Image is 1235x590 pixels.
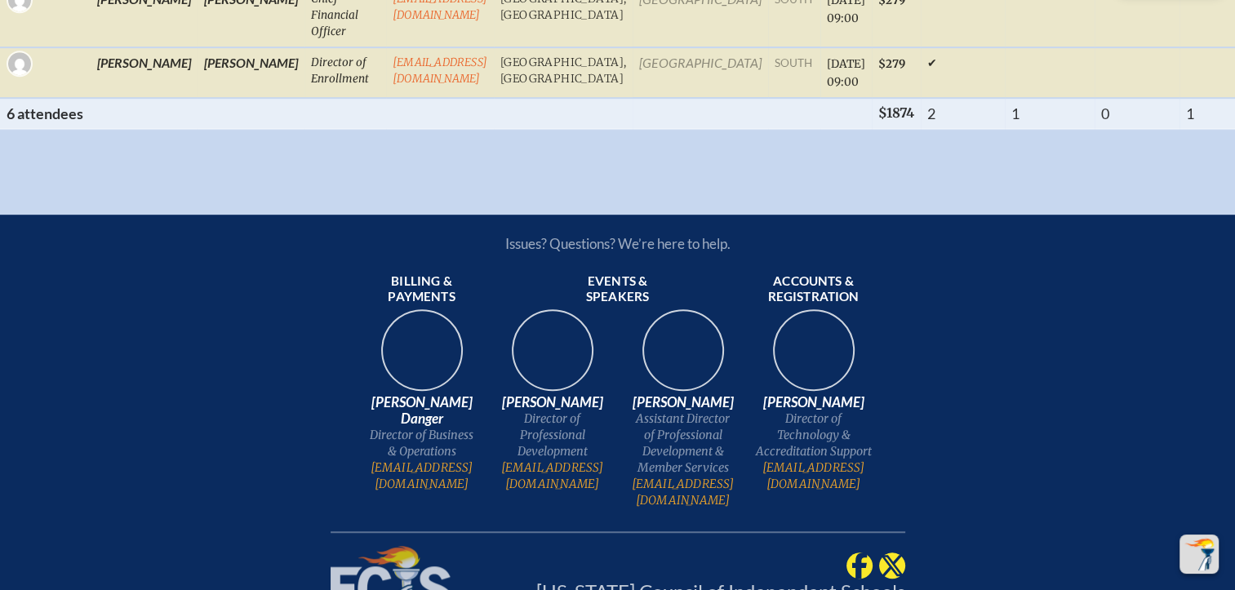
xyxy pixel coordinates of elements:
a: [EMAIL_ADDRESS][DOMAIN_NAME] [363,459,481,492]
span: [PERSON_NAME] Danger [363,394,481,427]
img: To the top [1183,538,1215,570]
td: south [768,47,820,98]
a: FCIS @ Facebook (FloridaCouncilofIndependentSchools) [846,556,873,570]
th: 0 [1095,98,1179,129]
a: [EMAIL_ADDRESS][DOMAIN_NAME] [755,459,873,492]
img: 94e3d245-ca72-49ea-9844-ae84f6d33c0f [500,304,605,409]
img: Gravatar [8,52,31,75]
span: [PERSON_NAME] [755,394,873,410]
td: [GEOGRAPHIC_DATA], [GEOGRAPHIC_DATA] [494,47,633,98]
td: [GEOGRAPHIC_DATA] [633,47,768,98]
span: [PERSON_NAME] [624,394,742,410]
span: Director of Business & Operations [363,427,481,459]
span: Assistant Director of Professional Development & Member Services [624,410,742,476]
a: [EMAIL_ADDRESS][DOMAIN_NAME] [494,459,611,492]
td: [PERSON_NAME] [198,47,304,98]
a: FCIS @ Twitter (@FCISNews) [879,556,905,570]
a: [EMAIL_ADDRESS][DOMAIN_NAME] [624,476,742,508]
span: [PERSON_NAME] [494,394,611,410]
th: $1874 [872,98,921,129]
img: 9c64f3fb-7776-47f4-83d7-46a341952595 [370,304,474,409]
td: Director of Enrollment [304,47,386,98]
p: Issues? Questions? We’re here to help. [331,235,905,252]
button: Scroll Top [1179,535,1219,574]
td: [PERSON_NAME] [91,47,198,98]
span: Director of Professional Development [494,410,611,459]
th: 1 [1005,98,1095,129]
span: ✔ [927,55,937,70]
span: $279 [878,57,905,71]
span: Director of Technology & Accreditation Support [755,410,873,459]
span: Billing & payments [363,273,481,306]
span: [DATE] 09:00 [827,57,865,89]
img: 545ba9c4-c691-43d5-86fb-b0a622cbeb82 [631,304,735,409]
th: 2 [921,98,1005,129]
span: Accounts & registration [755,273,873,306]
span: Events & speakers [559,273,677,306]
img: b1ee34a6-5a78-4519-85b2-7190c4823173 [762,304,866,409]
a: [EMAIL_ADDRESS][DOMAIN_NAME] [393,55,487,86]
